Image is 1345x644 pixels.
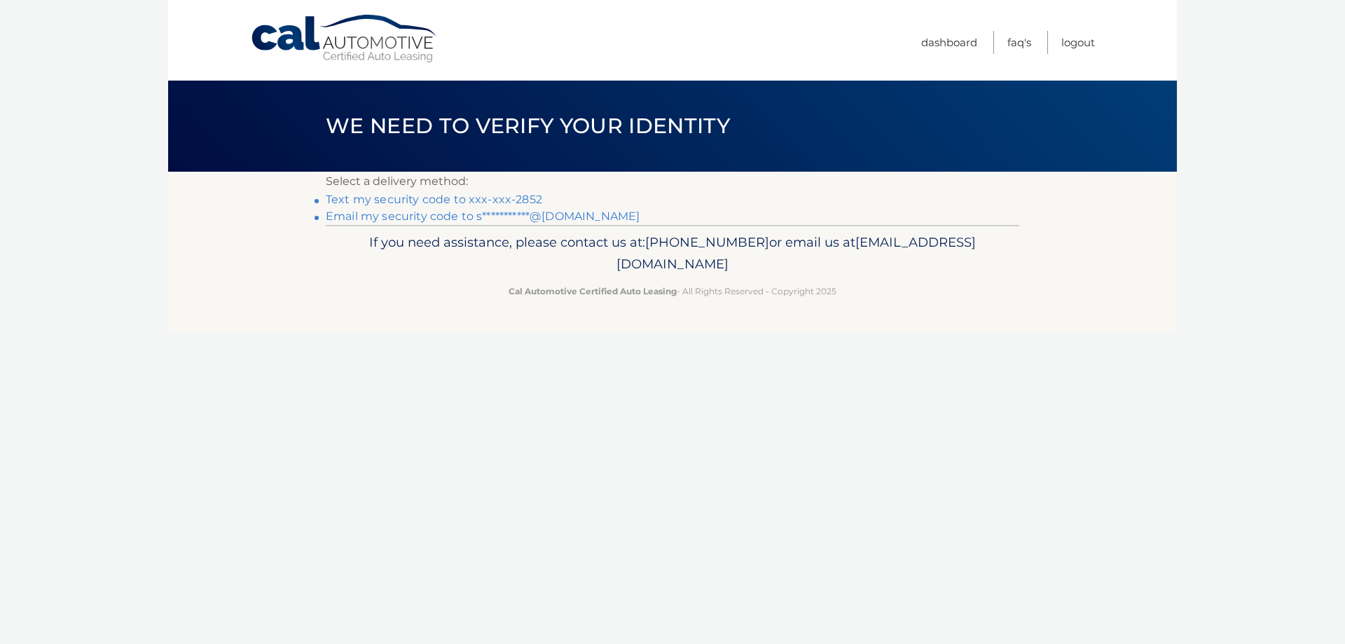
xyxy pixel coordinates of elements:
p: - All Rights Reserved - Copyright 2025 [335,284,1010,299]
strong: Cal Automotive Certified Auto Leasing [509,286,677,296]
a: Logout [1061,31,1095,54]
a: Dashboard [921,31,977,54]
a: Cal Automotive [250,14,439,64]
a: Text my security code to xxx-xxx-2852 [326,193,542,206]
span: We need to verify your identity [326,113,730,139]
p: If you need assistance, please contact us at: or email us at [335,231,1010,276]
p: Select a delivery method: [326,172,1019,191]
span: [PHONE_NUMBER] [645,234,769,250]
a: FAQ's [1007,31,1031,54]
